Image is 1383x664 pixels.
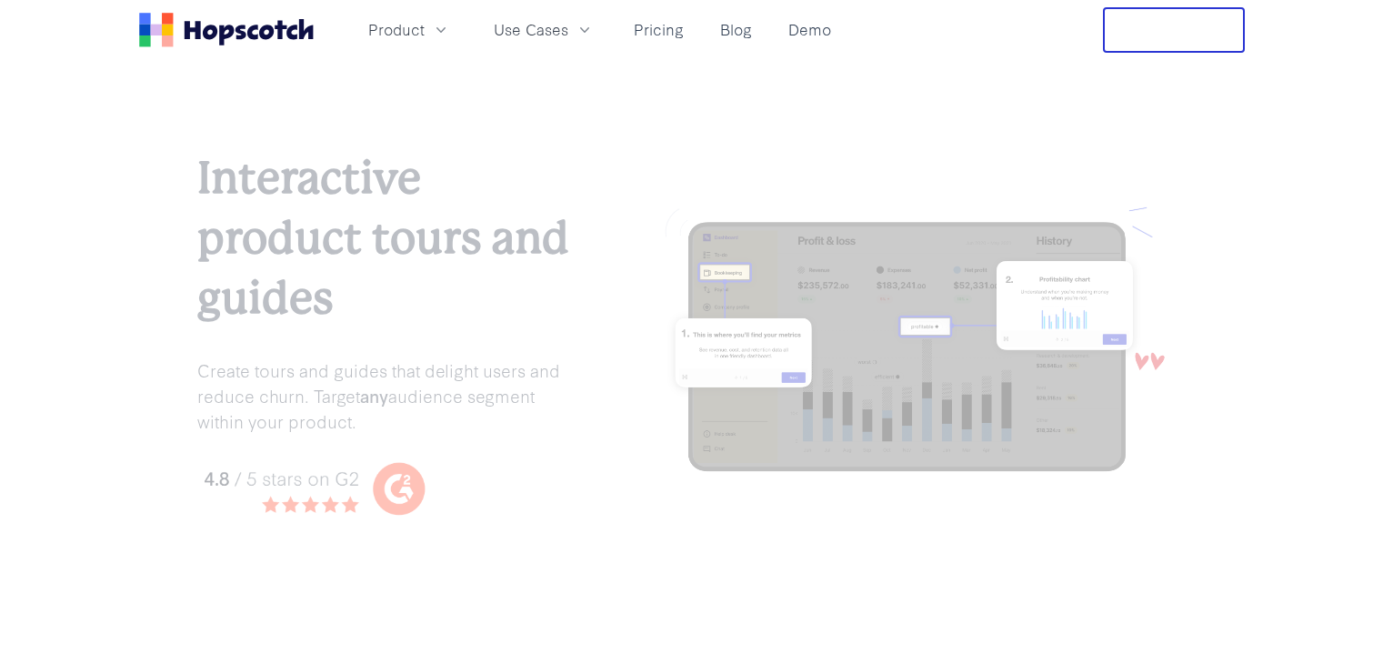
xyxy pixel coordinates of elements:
a: Demo [781,15,838,45]
button: Use Cases [483,15,605,45]
a: Pricing [626,15,691,45]
button: Product [357,15,461,45]
span: Use Cases [494,18,568,41]
img: user onboarding with hopscotch update [634,203,1187,489]
img: hopscotch g2 [197,455,576,523]
p: Create tours and guides that delight users and reduce churn. Target audience segment within your ... [197,357,576,433]
a: Home [139,13,314,47]
b: any [360,382,388,407]
h1: Interactive product tours and guides [197,147,576,327]
a: Blog [713,15,759,45]
button: Free Trial [1103,7,1245,53]
span: Product [368,18,425,41]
